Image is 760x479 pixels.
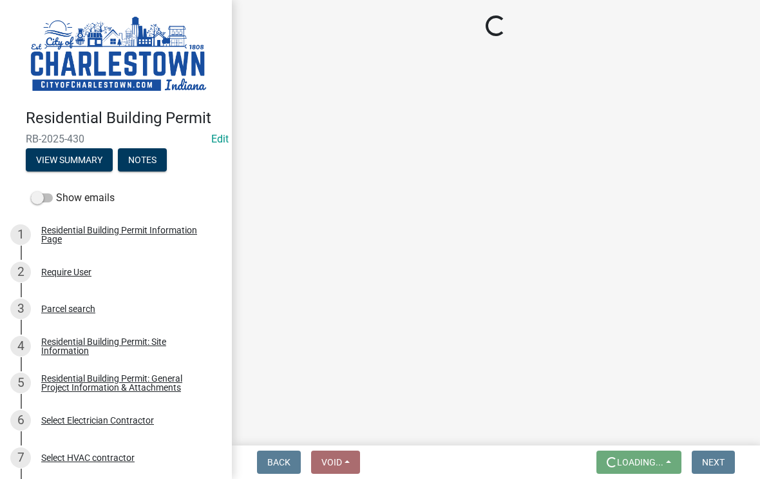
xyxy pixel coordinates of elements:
button: Loading... [596,451,681,474]
button: View Summary [26,148,113,171]
span: Next [702,457,725,467]
div: Require User [41,268,91,277]
span: Loading... [617,457,663,467]
wm-modal-confirm: Summary [26,155,113,166]
span: Void [321,457,342,467]
a: Edit [211,133,229,145]
wm-modal-confirm: Notes [118,155,167,166]
div: Select Electrician Contractor [41,416,154,425]
div: 1 [10,224,31,245]
div: 3 [10,298,31,319]
img: City of Charlestown, Indiana [26,14,211,95]
wm-modal-confirm: Edit Application Number [211,133,229,145]
button: Notes [118,148,167,171]
span: RB-2025-430 [26,133,206,145]
div: 2 [10,262,31,282]
div: 5 [10,373,31,393]
div: 4 [10,336,31,357]
div: Residential Building Permit: General Project Information & Attachments [41,374,211,392]
div: Residential Building Permit Information Page [41,226,211,244]
div: Parcel search [41,304,95,313]
h4: Residential Building Permit [26,109,222,128]
button: Back [257,451,301,474]
div: 6 [10,410,31,431]
span: Back [267,457,290,467]
div: 7 [10,447,31,468]
div: Residential Building Permit: Site Information [41,337,211,355]
div: Select HVAC contractor [41,453,135,462]
button: Void [311,451,360,474]
button: Next [692,451,735,474]
label: Show emails [31,190,115,206]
